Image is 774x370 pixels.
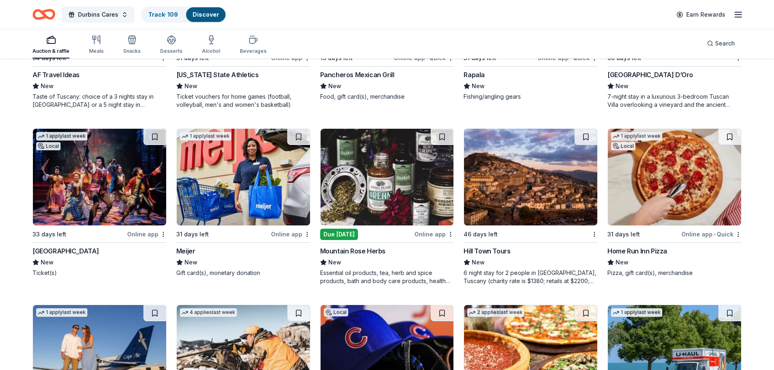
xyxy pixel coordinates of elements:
[123,48,141,54] div: Snacks
[176,70,259,80] div: [US_STATE] State Athletics
[328,257,341,267] span: New
[715,39,735,48] span: Search
[414,229,454,239] div: Online app
[271,229,310,239] div: Online app
[240,48,267,54] div: Beverages
[464,269,598,285] div: 6 night stay for 2 people in [GEOGRAPHIC_DATA], Tuscany (charity rate is $1380; retails at $2200;...
[324,308,348,316] div: Local
[36,142,61,150] div: Local
[41,81,54,91] span: New
[681,229,741,239] div: Online app Quick
[33,128,167,277] a: Image for Chicago Shakespeare Theater1 applylast weekLocal33 days leftOnline app[GEOGRAPHIC_DATA]...
[127,229,167,239] div: Online app
[176,93,310,109] div: Ticket vouchers for home games (football, volleyball, men's and women's basketball)
[464,128,598,285] a: Image for Hill Town Tours 46 days leftHill Town ToursNew6 night stay for 2 people in [GEOGRAPHIC_...
[41,257,54,267] span: New
[714,231,715,238] span: •
[321,129,454,225] img: Image for Mountain Rose Herbs
[33,48,69,54] div: Auction & raffle
[176,269,310,277] div: Gift card(s), monetary donation
[320,128,454,285] a: Image for Mountain Rose HerbsDue [DATE]Online appMountain Rose HerbsNewEssential oil products, te...
[464,129,597,225] img: Image for Hill Town Tours
[320,93,454,101] div: Food, gift card(s), merchandise
[672,7,730,22] a: Earn Rewards
[464,229,498,239] div: 46 days left
[607,93,741,109] div: 7-night stay in a luxurious 3-bedroom Tuscan Villa overlooking a vineyard and the ancient walled ...
[616,257,629,267] span: New
[607,70,693,80] div: [GEOGRAPHIC_DATA] D’Oro
[89,32,104,58] button: Meals
[160,32,182,58] button: Desserts
[320,269,454,285] div: Essential oil products, tea, herb and spice products, bath and body care products, health supplem...
[611,142,635,150] div: Local
[33,32,69,58] button: Auction & raffle
[467,308,524,317] div: 2 applies last week
[184,81,197,91] span: New
[611,308,662,317] div: 1 apply last week
[472,257,485,267] span: New
[472,81,485,91] span: New
[700,35,741,52] button: Search
[176,229,209,239] div: 31 days left
[33,70,80,80] div: AF Travel Ideas
[607,246,667,256] div: Home Run Inn Pizza
[464,70,485,80] div: Rapala
[320,229,358,240] div: Due [DATE]
[33,5,55,24] a: Home
[33,229,66,239] div: 33 days left
[33,93,167,109] div: Taste of Tuscany: choice of a 3 nights stay in [GEOGRAPHIC_DATA] or a 5 night stay in [GEOGRAPHIC...
[180,132,231,141] div: 1 apply last week
[141,6,226,23] button: Track· 109Discover
[464,93,598,101] div: Fishing/angling gears
[240,32,267,58] button: Beverages
[184,257,197,267] span: New
[33,246,99,256] div: [GEOGRAPHIC_DATA]
[33,129,166,225] img: Image for Chicago Shakespeare Theater
[36,132,87,141] div: 1 apply last week
[78,10,118,19] span: Durbins Cares
[202,32,220,58] button: Alcohol
[148,11,178,18] a: Track· 109
[607,229,640,239] div: 31 days left
[177,129,310,225] img: Image for Meijer
[123,32,141,58] button: Snacks
[320,246,386,256] div: Mountain Rose Herbs
[62,6,134,23] button: Durbins Cares
[607,269,741,277] div: Pizza, gift card(s), merchandise
[608,129,741,225] img: Image for Home Run Inn Pizza
[202,48,220,54] div: Alcohol
[464,246,510,256] div: Hill Town Tours
[160,48,182,54] div: Desserts
[89,48,104,54] div: Meals
[607,128,741,277] a: Image for Home Run Inn Pizza1 applylast weekLocal31 days leftOnline app•QuickHome Run Inn PizzaNe...
[176,128,310,277] a: Image for Meijer1 applylast week31 days leftOnline appMeijerNewGift card(s), monetary donation
[180,308,237,317] div: 4 applies last week
[36,308,87,317] div: 1 apply last week
[193,11,219,18] a: Discover
[328,81,341,91] span: New
[426,55,428,61] span: •
[176,246,195,256] div: Meijer
[320,70,395,80] div: Pancheros Mexican Grill
[611,132,662,141] div: 1 apply last week
[570,55,572,61] span: •
[33,269,167,277] div: Ticket(s)
[616,81,629,91] span: New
